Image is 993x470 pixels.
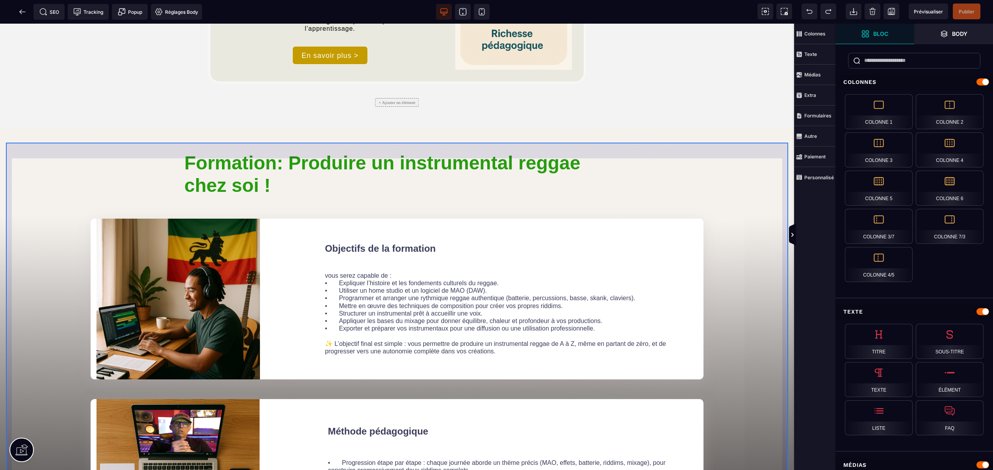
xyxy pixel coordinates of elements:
[873,31,888,37] strong: Bloc
[909,4,948,19] span: Aperçu
[804,154,826,160] strong: Paiement
[845,324,913,359] div: Titre
[794,167,835,188] span: Personnalisé
[952,31,967,37] strong: Body
[835,223,843,247] span: Afficher les vues
[845,400,913,435] div: Liste
[97,195,260,356] img: c7e73513be5aecb563a6b1ae23a88e8d_791616d6626b81cf4f046ce89b8a4304ed3fbe0233ddd322fcc812b72f48418d...
[845,247,913,282] div: Colonne 4/5
[436,4,452,20] span: Voir bureau
[455,4,471,20] span: Voir tablette
[804,133,817,139] strong: Autre
[112,4,148,20] span: Créer une alerte modale
[959,9,974,15] span: Publier
[794,106,835,126] span: Formulaires
[794,147,835,167] span: Paiement
[914,24,993,44] span: Ouvrir les calques
[804,31,826,37] strong: Colonnes
[916,362,984,397] div: Élément
[916,400,984,435] div: FAQ
[916,171,984,206] div: Colonne 6
[865,4,880,19] span: Nettoyage
[835,305,993,319] div: Texte
[15,4,30,20] span: Retour
[845,132,913,167] div: Colonne 3
[846,4,861,19] span: Importer
[820,4,836,19] span: Rétablir
[802,4,817,19] span: Défaire
[916,94,984,129] div: Colonne 2
[184,126,610,175] text: Formation: Produire un instrumental reggae chez soi !
[835,24,914,44] span: Ouvrir les blocs
[914,9,943,15] span: Prévisualiser
[845,94,913,129] div: Colonne 1
[845,362,913,397] div: Texte
[883,4,899,19] span: Enregistrer
[845,209,913,244] div: Colonne 3/7
[39,8,59,16] span: SEO
[804,113,832,119] strong: Formulaires
[835,75,993,89] div: Colonnes
[845,171,913,206] div: Colonne 5
[804,92,816,98] strong: Extra
[804,72,821,78] strong: Médias
[118,8,142,16] span: Popup
[794,126,835,147] span: Autre
[292,22,368,41] button: En savoir plus >
[757,4,773,19] span: Voir les composants
[325,246,692,333] text: vous serez capable de : • Expliquer l’histoire et les fondements culturels du reggae. • Utiliser ...
[794,85,835,106] span: Extra
[474,4,490,20] span: Voir mobile
[804,175,834,180] strong: Personnalisé
[73,8,103,16] span: Tracking
[804,51,817,57] strong: Texte
[916,132,984,167] div: Colonne 4
[794,44,835,65] span: Texte
[953,4,980,19] span: Enregistrer le contenu
[155,8,198,16] span: Réglages Body
[916,324,984,359] div: Sous-titre
[916,209,984,244] div: Colonne 7/3
[794,65,835,85] span: Médias
[776,4,792,19] span: Capture d'écran
[151,4,202,20] span: Favicon
[68,4,109,20] span: Code de suivi
[794,24,835,44] span: Colonnes
[33,4,65,20] span: Métadata SEO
